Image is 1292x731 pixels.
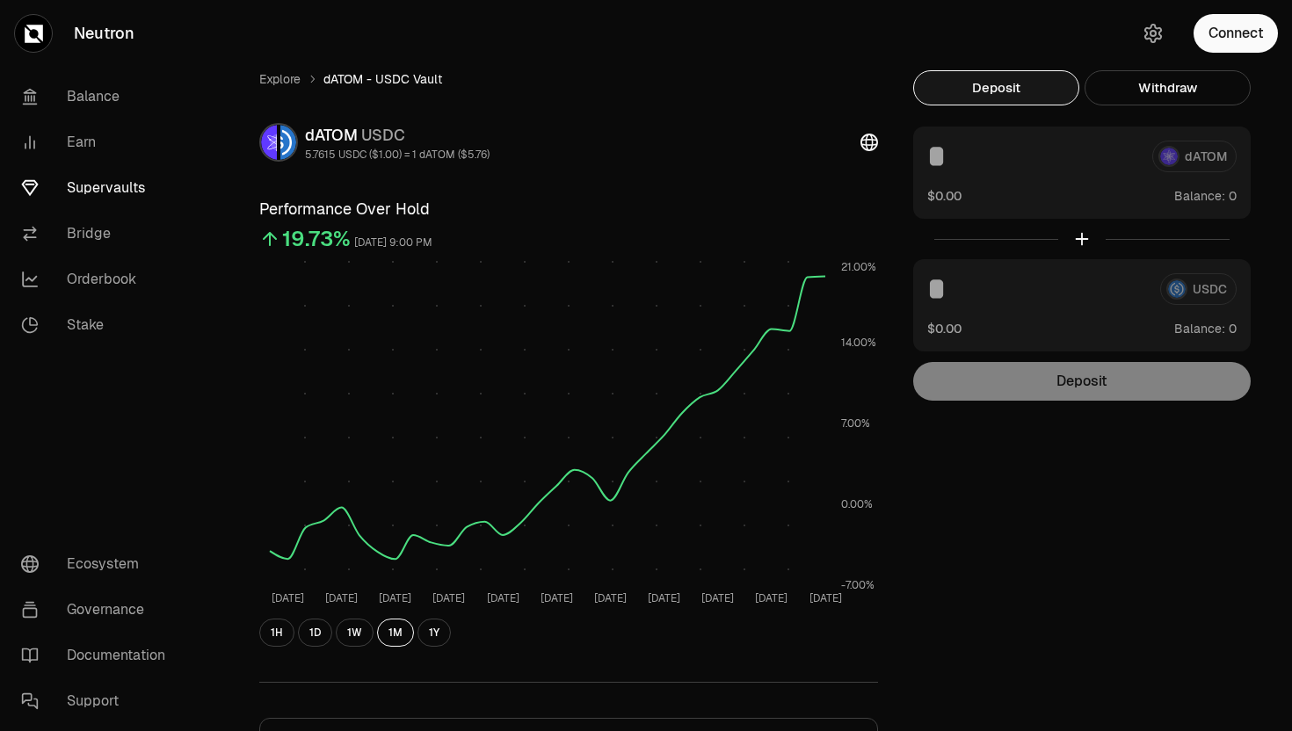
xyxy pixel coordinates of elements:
a: Balance [7,74,190,119]
button: 1H [259,619,294,647]
tspan: [DATE] [648,591,680,605]
tspan: [DATE] [701,591,734,605]
button: 1M [377,619,414,647]
tspan: -7.00% [841,578,875,592]
div: 5.7615 USDC ($1.00) = 1 dATOM ($5.76) [305,148,490,162]
div: dATOM [305,123,490,148]
button: 1Y [417,619,451,647]
button: $0.00 [927,319,962,337]
a: Earn [7,119,190,165]
tspan: [DATE] [541,591,573,605]
a: Explore [259,70,301,88]
img: USDC Logo [280,125,296,160]
tspan: 14.00% [841,336,876,350]
a: Ecosystem [7,541,190,587]
a: Supervaults [7,165,190,211]
div: 19.73% [282,225,351,253]
tspan: 21.00% [841,260,876,274]
img: dATOM Logo [261,125,277,160]
button: Deposit [913,70,1079,105]
button: Withdraw [1085,70,1251,105]
tspan: [DATE] [594,591,627,605]
span: USDC [361,125,405,145]
tspan: [DATE] [809,591,842,605]
tspan: [DATE] [487,591,519,605]
span: dATOM - USDC Vault [323,70,442,88]
tspan: [DATE] [272,591,304,605]
span: Balance: [1174,187,1225,205]
a: Stake [7,302,190,348]
button: $0.00 [927,186,962,205]
button: 1W [336,619,374,647]
a: Bridge [7,211,190,257]
tspan: [DATE] [325,591,358,605]
div: [DATE] 9:00 PM [354,233,432,253]
tspan: [DATE] [379,591,411,605]
a: Support [7,678,190,724]
button: Connect [1194,14,1278,53]
span: Balance: [1174,320,1225,337]
button: 1D [298,619,332,647]
tspan: [DATE] [755,591,788,605]
nav: breadcrumb [259,70,878,88]
tspan: 7.00% [841,416,870,431]
a: Governance [7,587,190,633]
h3: Performance Over Hold [259,197,878,221]
tspan: 0.00% [841,497,873,511]
a: Documentation [7,633,190,678]
tspan: [DATE] [432,591,465,605]
a: Orderbook [7,257,190,302]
